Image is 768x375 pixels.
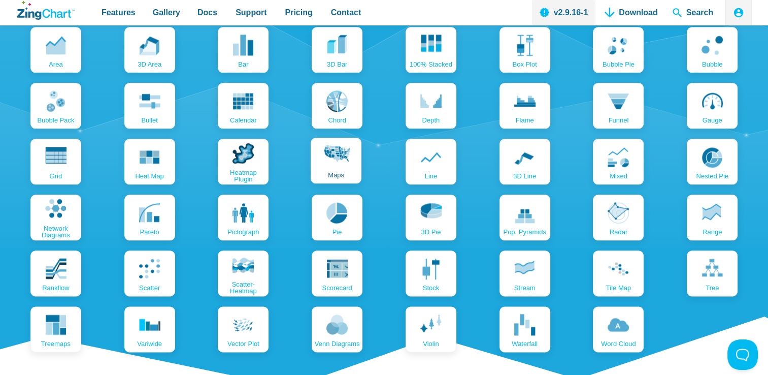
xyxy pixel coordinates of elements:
[312,83,362,129] a: chord
[312,195,362,240] a: pie
[42,285,69,291] span: rankflow
[702,61,722,68] span: bubble
[593,139,644,184] a: mixed
[593,83,644,129] a: funnel
[37,117,74,123] span: bubble pack
[218,306,269,352] a: vector plot
[516,117,534,123] span: flame
[30,306,81,352] a: treemaps
[124,195,175,240] a: pareto
[102,6,136,19] span: Features
[135,173,163,179] span: Heat map
[406,306,456,352] a: violin
[610,173,627,179] span: mixed
[218,195,269,240] a: pictograph
[593,306,644,352] a: word cloud
[406,195,456,240] a: 3D pie
[512,61,537,68] span: box plot
[30,83,81,129] a: bubble pack
[601,340,636,347] span: word cloud
[197,6,217,19] span: Docs
[610,229,627,235] span: radar
[124,27,175,73] a: 3D area
[312,251,362,296] a: scorecard
[406,83,456,129] a: depth
[124,251,175,296] a: scatter
[421,229,441,235] span: 3D pie
[30,27,81,73] a: area
[124,139,175,184] a: Heat map
[499,83,550,129] a: flame
[227,229,259,235] span: pictograph
[703,229,722,235] span: range
[410,61,452,68] span: 100% Stacked
[514,285,536,291] span: stream
[499,195,550,240] a: pop. pyramids
[230,117,257,123] span: calendar
[593,195,644,240] a: radar
[328,117,346,123] span: chord
[30,195,81,240] a: Network Diagrams
[328,172,344,178] span: maps
[687,83,738,129] a: gauge
[30,139,81,184] a: grid
[499,251,550,296] a: stream
[227,340,259,347] span: vector plot
[220,281,266,294] span: scatter-heatmap
[218,251,269,296] a: scatter-heatmap
[406,251,456,296] a: stock
[218,139,269,184] a: Heatmap Plugin
[311,138,361,183] a: maps
[423,340,439,347] span: violin
[153,6,180,19] span: Gallery
[124,83,175,129] a: bullet
[322,285,352,291] span: scorecard
[499,306,550,352] a: waterfall
[727,339,758,370] iframe: Toggle Customer Support
[236,6,266,19] span: Support
[218,27,269,73] a: bar
[312,27,362,73] a: 3D bar
[50,173,62,179] span: grid
[138,61,161,68] span: 3D area
[512,340,538,347] span: waterfall
[124,306,175,352] a: variwide
[140,229,159,235] span: pareto
[238,61,248,68] span: bar
[603,61,635,68] span: bubble pie
[220,169,266,182] span: Heatmap Plugin
[332,229,342,235] span: pie
[703,117,722,123] span: gauge
[606,285,631,291] span: tile map
[503,229,546,235] span: pop. pyramids
[423,285,440,291] span: stock
[327,61,347,68] span: 3D bar
[41,340,71,347] span: treemaps
[687,195,738,240] a: range
[33,225,79,238] span: Network Diagrams
[139,285,160,291] span: scatter
[499,27,550,73] a: box plot
[406,27,456,73] a: 100% Stacked
[687,139,738,184] a: nested pie
[218,83,269,129] a: calendar
[422,117,440,123] span: depth
[17,1,75,20] a: ZingChart Logo. Click to return to the homepage
[687,27,738,73] a: bubble
[706,285,719,291] span: tree
[593,27,644,73] a: bubble pie
[30,251,81,296] a: rankflow
[141,117,158,123] span: bullet
[687,251,738,296] a: tree
[49,61,62,68] span: area
[513,173,536,179] span: 3D line
[312,306,362,352] a: venn diagrams
[285,6,312,19] span: Pricing
[696,173,728,179] span: nested pie
[406,139,456,184] a: line
[331,6,361,19] span: Contact
[137,340,162,347] span: variwide
[315,340,360,347] span: venn diagrams
[593,251,644,296] a: tile map
[499,139,550,184] a: 3D line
